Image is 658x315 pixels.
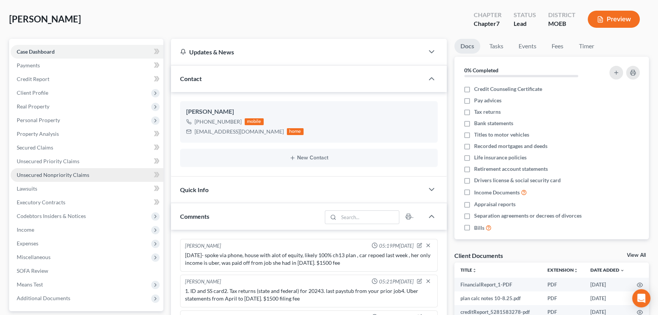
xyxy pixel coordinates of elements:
[546,39,570,54] a: Fees
[11,45,163,59] a: Case Dashboard
[180,186,209,193] span: Quick Info
[17,199,65,205] span: Executory Contracts
[541,278,584,291] td: PDF
[11,182,163,196] a: Lawsuits
[541,291,584,305] td: PDF
[474,85,542,93] span: Credit Counseling Certificate
[17,172,89,178] span: Unsecured Nonpriority Claims
[474,154,527,161] span: Life insurance policies
[185,242,221,250] div: [PERSON_NAME]
[496,20,500,27] span: 7
[474,212,582,220] span: Separation agreements or decrees of divorces
[474,19,501,28] div: Chapter
[474,200,516,208] span: Appraisal reports
[17,281,43,288] span: Means Test
[474,224,484,232] span: Bills
[573,39,600,54] a: Timer
[620,268,625,273] i: expand_more
[180,75,202,82] span: Contact
[379,278,414,285] span: 05:21PM[DATE]
[11,196,163,209] a: Executory Contracts
[454,251,503,259] div: Client Documents
[548,19,576,28] div: MOEB
[547,267,578,273] a: Extensionunfold_more
[17,158,79,164] span: Unsecured Priority Claims
[454,291,542,305] td: plan calc notes 10-8.25.pdf
[454,39,480,54] a: Docs
[11,264,163,278] a: SOFA Review
[185,251,433,267] div: [DATE]- spoke via phone, house with alot of equity, likely 100% ch13 plan , car repoed last week ...
[17,226,34,233] span: Income
[17,89,48,96] span: Client Profile
[584,278,631,291] td: [DATE]
[185,287,433,302] div: 1. ID and SS card2. Tax returns (state and federal) for 20243. last paystub from your prior job4....
[17,295,70,301] span: Additional Documents
[474,97,501,104] span: Pay advices
[474,11,501,19] div: Chapter
[17,76,49,82] span: Credit Report
[186,155,432,161] button: New Contact
[17,48,55,55] span: Case Dashboard
[474,119,513,127] span: Bank statements
[379,242,414,250] span: 05:19PM[DATE]
[17,185,37,192] span: Lawsuits
[11,59,163,72] a: Payments
[17,267,48,274] span: SOFA Review
[472,268,477,273] i: unfold_more
[11,127,163,141] a: Property Analysis
[338,211,399,224] input: Search...
[17,130,59,137] span: Property Analysis
[632,289,650,307] div: Open Intercom Messenger
[195,128,284,135] div: [EMAIL_ADDRESS][DOMAIN_NAME]
[186,107,432,116] div: [PERSON_NAME]
[195,118,242,126] div: [PHONE_NUMBER]
[590,267,625,273] a: Date Added expand_more
[17,213,86,219] span: Codebtors Insiders & Notices
[474,142,547,150] span: Recorded mortgages and deeds
[17,240,38,247] span: Expenses
[11,168,163,182] a: Unsecured Nonpriority Claims
[474,165,548,173] span: Retirement account statements
[512,39,543,54] a: Events
[474,189,520,196] span: Income Documents
[185,278,221,286] div: [PERSON_NAME]
[514,19,536,28] div: Lead
[584,291,631,305] td: [DATE]
[574,268,578,273] i: unfold_more
[474,177,561,184] span: Drivers license & social security card
[454,278,542,291] td: FinancialReport_1-PDF
[460,267,477,273] a: Titleunfold_more
[464,67,498,73] strong: 0% Completed
[483,39,509,54] a: Tasks
[11,154,163,168] a: Unsecured Priority Claims
[627,253,646,258] a: View All
[548,11,576,19] div: District
[287,128,304,135] div: home
[245,118,264,125] div: mobile
[474,131,529,138] span: Titles to motor vehicles
[514,11,536,19] div: Status
[588,11,640,28] button: Preview
[11,72,163,86] a: Credit Report
[11,141,163,154] a: Secured Claims
[17,144,53,151] span: Secured Claims
[180,48,415,56] div: Updates & News
[17,103,49,110] span: Real Property
[17,62,40,68] span: Payments
[180,213,209,220] span: Comments
[9,13,81,24] span: [PERSON_NAME]
[17,254,51,260] span: Miscellaneous
[17,117,60,123] span: Personal Property
[474,108,501,116] span: Tax returns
